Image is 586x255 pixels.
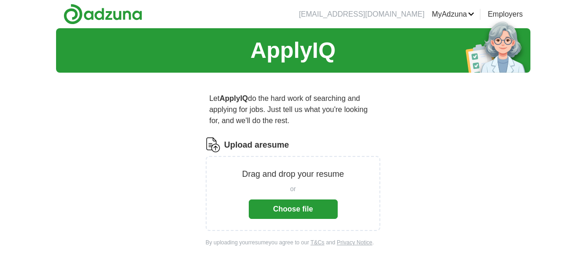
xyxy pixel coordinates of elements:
[220,94,248,102] strong: ApplyIQ
[299,9,424,20] li: [EMAIL_ADDRESS][DOMAIN_NAME]
[249,199,338,219] button: Choose file
[250,34,335,67] h1: ApplyIQ
[242,168,344,180] p: Drag and drop your resume
[432,9,474,20] a: MyAdzuna
[206,238,381,247] div: By uploading your resume you agree to our and .
[63,4,142,25] img: Adzuna logo
[206,137,221,152] img: CV Icon
[488,9,523,20] a: Employers
[337,239,372,246] a: Privacy Notice
[224,139,289,151] label: Upload a resume
[206,89,381,130] p: Let do the hard work of searching and applying for jobs. Just tell us what you're looking for, an...
[290,184,296,194] span: or
[310,239,324,246] a: T&Cs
